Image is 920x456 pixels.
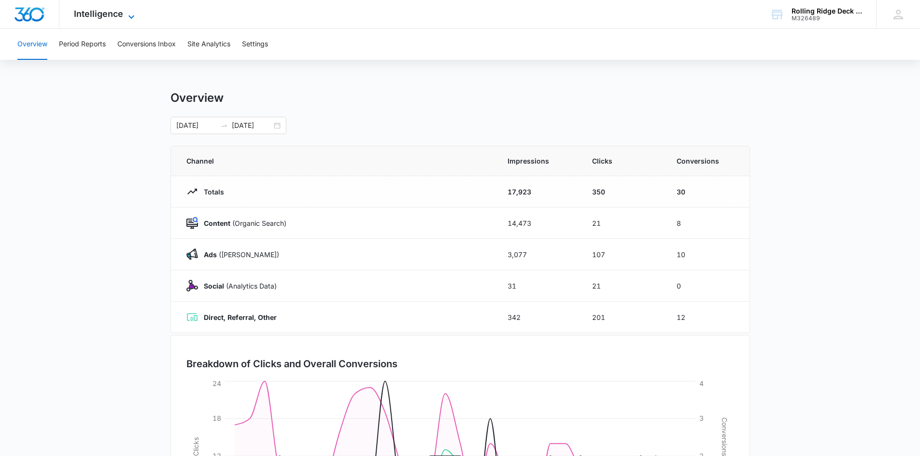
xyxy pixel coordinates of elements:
[580,207,665,239] td: 21
[496,176,580,207] td: 17,923
[204,282,224,290] strong: Social
[204,219,230,227] strong: Content
[665,239,750,270] td: 10
[204,313,277,321] strong: Direct, Referral, Other
[186,249,198,260] img: Ads
[186,217,198,229] img: Content
[220,122,228,129] span: to
[592,156,653,166] span: Clicks
[580,302,665,333] td: 201
[186,357,397,371] h3: Breakdown of Clicks and Overall Conversions
[665,176,750,207] td: 30
[176,120,216,131] input: Start date
[212,414,221,422] tspan: 18
[496,207,580,239] td: 14,473
[665,270,750,302] td: 0
[186,280,198,291] img: Social
[699,379,704,387] tspan: 4
[198,187,224,197] p: Totals
[665,302,750,333] td: 12
[721,417,729,456] tspan: Conversions
[232,120,272,131] input: End date
[59,29,106,60] button: Period Reports
[220,122,228,129] span: swap-right
[187,29,230,60] button: Site Analytics
[212,379,221,387] tspan: 24
[204,250,217,259] strong: Ads
[191,437,199,456] tspan: Clicks
[198,281,277,291] p: (Analytics Data)
[792,15,862,22] div: account id
[677,156,734,166] span: Conversions
[170,91,224,105] h1: Overview
[198,249,279,260] p: ([PERSON_NAME])
[117,29,176,60] button: Conversions Inbox
[74,9,123,19] span: Intelligence
[198,218,286,228] p: (Organic Search)
[17,29,47,60] button: Overview
[186,156,484,166] span: Channel
[496,302,580,333] td: 342
[665,207,750,239] td: 8
[580,270,665,302] td: 21
[242,29,268,60] button: Settings
[699,414,704,422] tspan: 3
[580,176,665,207] td: 350
[792,7,862,15] div: account name
[496,270,580,302] td: 31
[580,239,665,270] td: 107
[496,239,580,270] td: 3,077
[508,156,569,166] span: Impressions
